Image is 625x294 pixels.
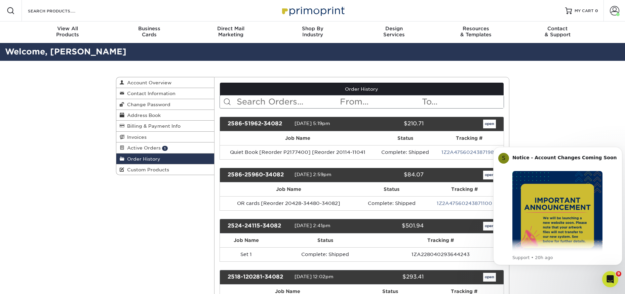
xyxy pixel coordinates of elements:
td: Complete: Shipped [376,145,435,159]
a: Account Overview [116,77,214,88]
span: 0 [595,8,598,13]
iframe: Google Customer Reviews [2,274,57,292]
div: & Support [517,26,598,38]
a: 1Z2A47560243871986 [441,150,497,155]
th: Job Name [220,182,357,196]
td: Complete: Shipped [273,247,378,261]
span: Direct Mail [190,26,272,32]
span: 9 [616,271,621,277]
div: $293.41 [357,273,429,282]
input: From... [339,95,421,108]
a: Contact& Support [517,22,598,43]
a: 1Z2A47560243871100 [437,201,492,206]
th: Job Name [220,131,376,145]
span: Account Overview [124,80,171,85]
td: 1ZA228040293644243 [378,247,503,261]
span: Business [108,26,190,32]
a: open [483,273,496,282]
span: Contact [517,26,598,32]
div: $501.94 [357,222,429,230]
iframe: Intercom live chat [602,271,618,287]
span: [DATE] 12:02pm [295,274,334,279]
div: Marketing [190,26,272,38]
div: Industry [272,26,353,38]
span: View All [27,26,109,32]
a: open [483,222,496,230]
span: Billing & Payment Info [124,123,181,129]
input: SEARCH PRODUCTS..... [27,7,93,15]
span: Active Orders [124,145,161,151]
span: Address Book [124,113,161,118]
div: Cards [108,26,190,38]
div: 2586-25960-34082 [223,171,295,179]
span: Resources [435,26,517,32]
div: Products [27,26,109,38]
th: Tracking # [435,131,504,145]
input: Search Orders... [236,95,339,108]
a: Shop ByIndustry [272,22,353,43]
div: & Templates [435,26,517,38]
th: Tracking # [378,234,503,247]
a: Billing & Payment Info [116,121,214,131]
span: Custom Products [124,167,169,172]
a: Address Book [116,110,214,121]
input: To... [421,95,503,108]
a: Order History [220,83,504,95]
a: DesignServices [353,22,435,43]
span: Design [353,26,435,32]
td: Complete: Shipped [357,196,426,210]
th: Job Name [220,234,273,247]
a: Order History [116,154,214,164]
a: Resources& Templates [435,22,517,43]
div: $210.71 [357,120,429,128]
a: open [483,171,496,179]
a: Custom Products [116,164,214,175]
img: Primoprint [279,3,346,18]
th: Status [376,131,435,145]
a: open [483,120,496,128]
a: Contact Information [116,88,214,99]
span: [DATE] 2:59pm [295,172,331,177]
span: [DATE] 5:19pm [295,121,330,126]
span: Shop By [272,26,353,32]
div: 2518-120281-34082 [223,273,295,282]
a: Change Password [116,99,214,110]
td: OR cards [Reorder 20428-34480-34082] [220,196,357,210]
span: MY CART [575,8,594,14]
a: Invoices [116,132,214,142]
a: Active Orders 1 [116,142,214,153]
td: Set 1 [220,247,273,261]
th: Tracking # [426,182,504,196]
span: Invoices [124,134,147,140]
td: Quiet Book [Reorder P2177400] [Reorder 20114-11041 [220,145,376,159]
span: Change Password [124,102,170,107]
div: 2524-24115-34082 [223,222,295,230]
div: 2586-51962-34082 [223,120,295,128]
a: BusinessCards [108,22,190,43]
span: Contact Information [124,91,175,96]
span: 1 [162,146,168,151]
iframe: Intercom notifications message [491,137,625,276]
th: Status [273,234,378,247]
div: Services [353,26,435,38]
div: $84.07 [357,171,429,179]
span: [DATE] 2:41pm [295,223,330,228]
a: Direct MailMarketing [190,22,272,43]
a: View AllProducts [27,22,109,43]
span: Order History [124,156,160,162]
th: Status [357,182,426,196]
